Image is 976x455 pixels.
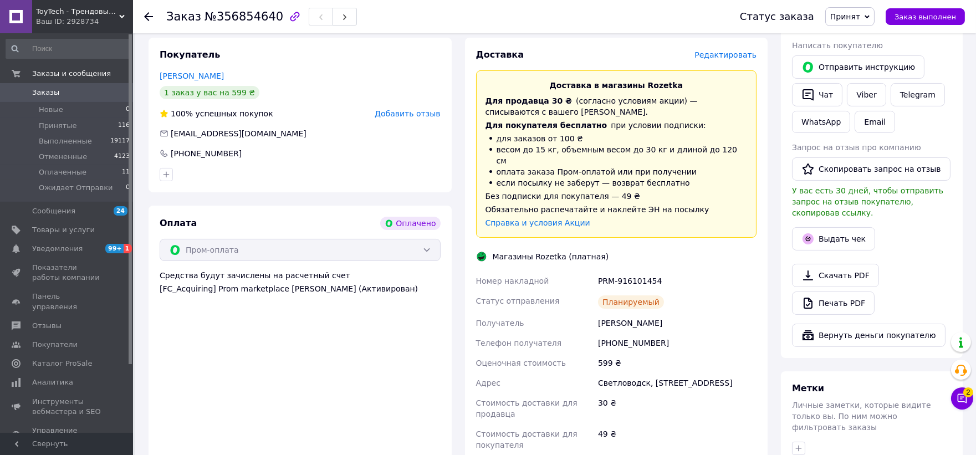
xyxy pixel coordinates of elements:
span: 100% [171,109,193,118]
div: Обязательно распечатайте и наклейте ЭН на посылку [486,204,748,215]
span: Товары и услуги [32,225,95,235]
div: 30 ₴ [596,393,759,424]
a: Viber [847,83,886,106]
span: Отмененные [39,152,87,162]
li: если посылку не заберут — возврат бесплатно [486,177,748,188]
div: [PERSON_NAME] [596,313,759,333]
span: Выполненные [39,136,92,146]
a: Скачать PDF [792,264,879,287]
span: Доставка в магазины Rozetka [549,81,683,90]
span: Панель управления [32,292,103,311]
span: Сообщения [32,206,75,216]
span: Оплата [160,218,197,228]
span: Заказ [166,10,201,23]
div: PRM-916101454 [596,271,759,291]
span: 1 [124,244,132,253]
span: 116 [118,121,130,131]
span: Телефон получателя [476,339,562,347]
a: WhatsApp [792,111,850,133]
div: Планируемый [598,295,664,309]
span: Заказы [32,88,59,98]
a: [PERSON_NAME] [160,71,224,80]
span: Аналитика [32,377,73,387]
div: (согласно условиям акции) — списываются с вашего [PERSON_NAME]. [486,95,748,117]
div: [FC_Acquiring] Prom marketplace [PERSON_NAME] (Активирован) [160,283,441,294]
div: успешных покупок [160,108,273,119]
span: Стоимость доставки для покупателя [476,430,578,449]
span: Покупатели [32,340,78,350]
span: Запрос на отзыв про компанию [792,143,921,152]
a: Telegram [891,83,945,106]
span: Управление сайтом [32,426,103,446]
span: Добавить отзыв [375,109,440,118]
span: 2 [963,387,973,397]
span: Для продавца 30 ₴ [486,96,573,105]
div: при условии подписки: [486,120,748,131]
button: Чат [792,83,842,106]
span: Метки [792,383,824,393]
div: [PHONE_NUMBER] [596,333,759,353]
span: Показатели работы компании [32,263,103,283]
span: Принят [830,12,860,21]
span: 19117 [110,136,130,146]
span: Оплаченные [39,167,86,177]
span: 99+ [105,244,124,253]
div: Магазины Rozetka (платная) [490,251,612,262]
span: 0 [126,105,130,115]
span: Номер накладной [476,277,549,285]
li: оплата заказа Пром-оплатой или при получении [486,166,748,177]
div: Статус заказа [740,11,814,22]
a: Печать PDF [792,292,875,315]
span: Получатель [476,319,524,328]
span: Статус отправления [476,296,560,305]
span: Для покупателя бесплатно [486,121,607,130]
span: [EMAIL_ADDRESS][DOMAIN_NAME] [171,129,306,138]
span: 4123 [114,152,130,162]
span: Доставка [476,49,524,60]
div: Средства будут зачислены на расчетный счет [160,270,441,294]
div: Оплачено [380,217,440,230]
span: ToyTech - Трендовые Игрушки и Гаджеты 2025 [36,7,119,17]
span: Покупатель [160,49,220,60]
div: 599 ₴ [596,353,759,373]
span: Отзывы [32,321,62,331]
button: Выдать чек [792,227,875,250]
span: Личные заметки, которые видите только вы. По ним можно фильтровать заказы [792,401,931,432]
li: весом до 15 кг, объемным весом до 30 кг и длиной до 120 см [486,144,748,166]
span: Заказ выполнен [895,13,956,21]
a: Справка и условия Акции [486,218,590,227]
input: Поиск [6,39,131,59]
div: Вернуться назад [144,11,153,22]
span: Уведомления [32,244,83,254]
span: Ожидает Отправки [39,183,113,193]
span: 0 [126,183,130,193]
span: Адрес [476,379,500,387]
button: Чат с покупателем2 [951,387,973,410]
span: 24 [114,206,127,216]
span: Заказы и сообщения [32,69,111,79]
span: Редактировать [694,50,757,59]
span: №356854640 [205,10,283,23]
span: Написать покупателю [792,41,883,50]
span: 11 [122,167,130,177]
li: для заказов от 100 ₴ [486,133,748,144]
span: Новые [39,105,63,115]
div: Светловодск, [STREET_ADDRESS] [596,373,759,393]
button: Заказ выполнен [886,8,965,25]
span: Оценочная стоимость [476,359,566,367]
span: Принятые [39,121,77,131]
span: У вас есть 30 дней, чтобы отправить запрос на отзыв покупателю, скопировав ссылку. [792,186,943,217]
span: Стоимость доставки для продавца [476,398,578,418]
button: Скопировать запрос на отзыв [792,157,951,181]
div: Без подписки для покупателя — 49 ₴ [486,191,748,202]
button: Вернуть деньги покупателю [792,324,946,347]
div: 49 ₴ [596,424,759,455]
div: [PHONE_NUMBER] [170,148,243,159]
span: Каталог ProSale [32,359,92,369]
button: Отправить инструкцию [792,55,924,79]
span: Инструменты вебмастера и SEO [32,397,103,417]
button: Email [855,111,895,133]
div: Ваш ID: 2928734 [36,17,133,27]
div: 1 заказ у вас на 599 ₴ [160,86,259,99]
